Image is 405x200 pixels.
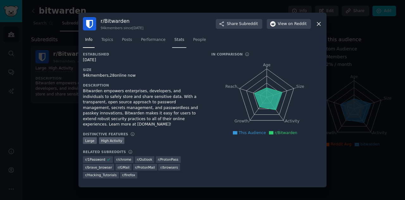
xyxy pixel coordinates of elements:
span: r/ browsers [160,165,178,170]
tspan: Age [263,63,271,67]
span: Share [227,21,258,27]
h3: Related Subreddits [83,150,126,154]
a: Posts [120,35,134,48]
span: r/Bitwarden [275,131,297,135]
span: r/ Outlook [137,157,153,162]
div: 94k members, 28 online now [83,73,202,79]
button: Viewon Reddit [267,19,311,29]
span: View [278,21,307,27]
span: r/ ProtonPass [158,157,178,162]
div: 94k members since [DATE] [101,26,143,30]
h3: Description [83,83,202,87]
h3: In Comparison [211,52,243,56]
tspan: Growth [234,119,248,124]
div: High Activity [99,137,125,144]
a: Stats [172,35,186,48]
h3: Established [83,52,202,56]
span: r/ 1Password [85,157,105,162]
span: r/ ProtonMail [135,165,155,170]
span: Subreddit [239,21,258,27]
span: This Audience [239,131,266,135]
span: People [193,37,206,43]
span: r/ chrome [116,157,132,162]
span: Posts [122,37,132,43]
a: Performance [139,35,168,48]
span: r/ brave_browser [85,165,112,170]
tspan: Size [296,84,304,89]
span: Topics [101,37,113,43]
h3: Distinctive Features [83,132,128,136]
a: Topics [99,35,115,48]
tspan: Activity [285,119,300,124]
tspan: Reach [225,84,237,89]
span: r/ Hacking_Tutorials [85,173,117,177]
div: [DATE] [83,57,202,63]
div: Bitwarden empowers enterprises, developers, and individuals to safely store and share sensitive d... [83,88,202,127]
h3: r/ Bitwarden [101,18,143,24]
span: r/ GMail [118,165,129,170]
a: Info [83,35,95,48]
a: People [191,35,208,48]
button: ShareSubreddit [216,19,262,29]
span: Stats [174,37,184,43]
span: Info [85,37,92,43]
span: on Reddit [288,21,307,27]
span: r/ firefox [122,173,135,177]
h3: Size [83,68,202,72]
img: Bitwarden [83,17,96,30]
div: Large [83,137,97,144]
span: Performance [141,37,165,43]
